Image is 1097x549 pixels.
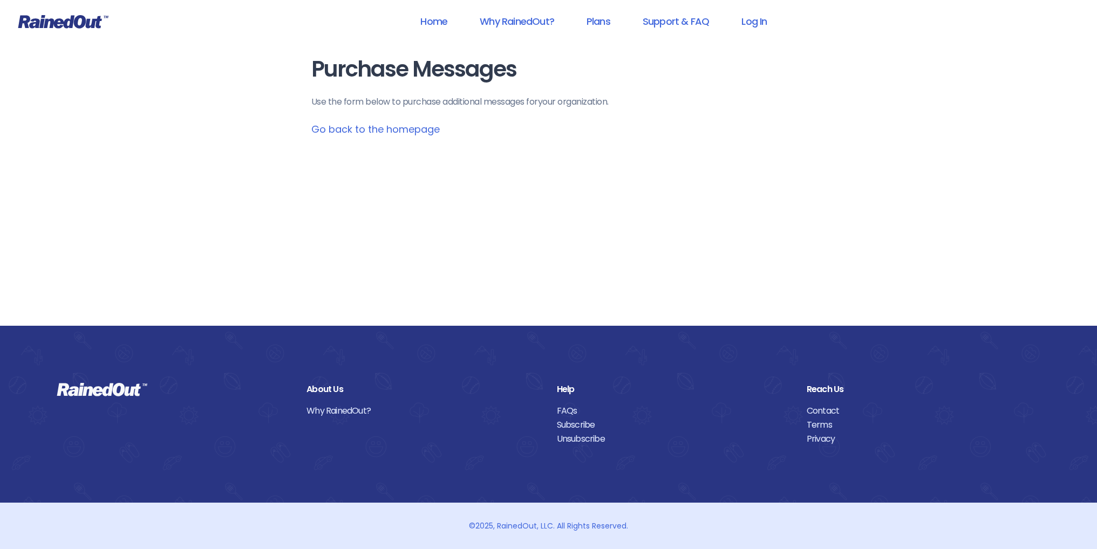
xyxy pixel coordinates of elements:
[557,382,791,396] div: Help
[311,57,786,81] h1: Purchase Messages
[306,382,540,396] div: About Us
[557,432,791,446] a: Unsubscribe
[557,418,791,432] a: Subscribe
[573,9,624,33] a: Plans
[807,418,1040,432] a: Terms
[557,404,791,418] a: FAQs
[629,9,723,33] a: Support & FAQ
[311,122,440,136] a: Go back to the homepage
[807,382,1040,396] div: Reach Us
[306,404,540,418] a: Why RainedOut?
[727,9,781,33] a: Log In
[466,9,568,33] a: Why RainedOut?
[807,432,1040,446] a: Privacy
[406,9,461,33] a: Home
[311,95,786,108] p: Use the form below to purchase additional messages for your organization .
[807,404,1040,418] a: Contact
